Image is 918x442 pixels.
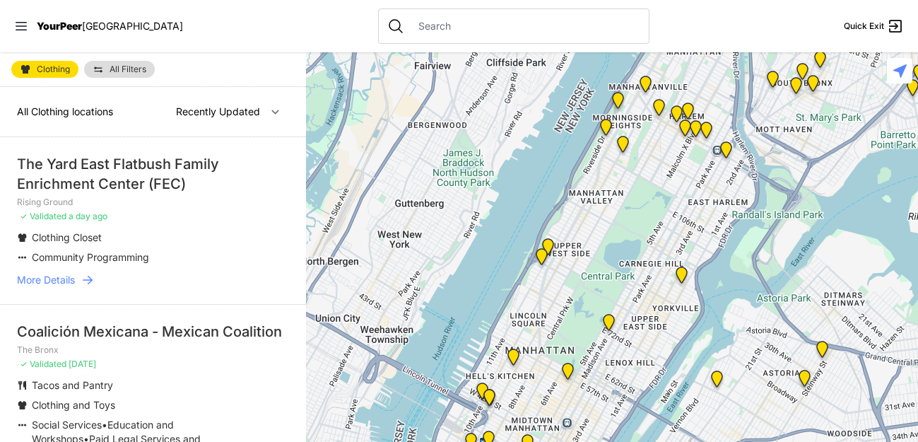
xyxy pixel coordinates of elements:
[32,231,102,243] span: Clothing Closet
[17,154,289,194] div: The Yard East Flatbush Family Enrichment Center (FEC)
[673,97,702,131] div: Manhattan
[806,45,835,79] div: Bronx Youth Center (BYC)
[844,21,884,32] span: Quick Exit
[69,359,96,369] span: [DATE]
[758,65,787,99] div: Harm Reduction Center
[592,113,620,147] div: Ford Hall
[17,273,289,287] a: More Details
[468,377,497,411] div: New York
[11,61,78,78] a: Clothing
[20,211,66,221] span: ✓ Validated
[32,379,113,391] span: Tacos and Pantry
[37,20,82,32] span: YourPeer
[32,419,102,431] span: Social Services
[102,419,107,431] span: •
[37,65,70,74] span: Clothing
[534,233,563,267] div: Pathways Adult Drop-In Program
[84,61,155,78] a: All Filters
[692,116,721,150] div: East Harlem
[32,251,149,263] span: Community Programming
[662,100,691,134] div: Uptown/Harlem DYCD Youth Drop-in Center
[475,383,504,417] div: Metro Baptist Church
[712,136,741,170] div: Main Location
[499,343,528,377] div: 9th Avenue Drop-in Center
[20,359,66,369] span: ✓ Validated
[608,130,637,164] div: The Cathedral Church of St. John the Divine
[788,57,817,91] div: The Bronx
[844,18,904,35] a: Quick Exit
[17,105,113,117] span: All Clothing locations
[17,273,75,287] span: More Details
[410,19,640,33] input: Search
[17,322,289,342] div: Coalición Mexicana - Mexican Coalition
[799,69,828,103] div: The Bronx Pride Center
[37,22,183,30] a: YourPeer[GEOGRAPHIC_DATA]
[667,261,696,295] div: Avenue Church
[17,197,289,208] p: Rising Ground
[702,365,731,399] div: Fancy Thrift Shop
[69,211,107,221] span: a day ago
[681,115,710,149] div: Manhattan
[645,93,673,127] div: The PILLARS – Holistic Recovery Support
[32,399,115,411] span: Clothing and Toys
[82,20,183,32] span: [GEOGRAPHIC_DATA]
[594,308,623,342] div: Manhattan
[17,344,289,356] p: The Bronx
[110,65,146,74] span: All Filters
[604,86,632,120] div: Manhattan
